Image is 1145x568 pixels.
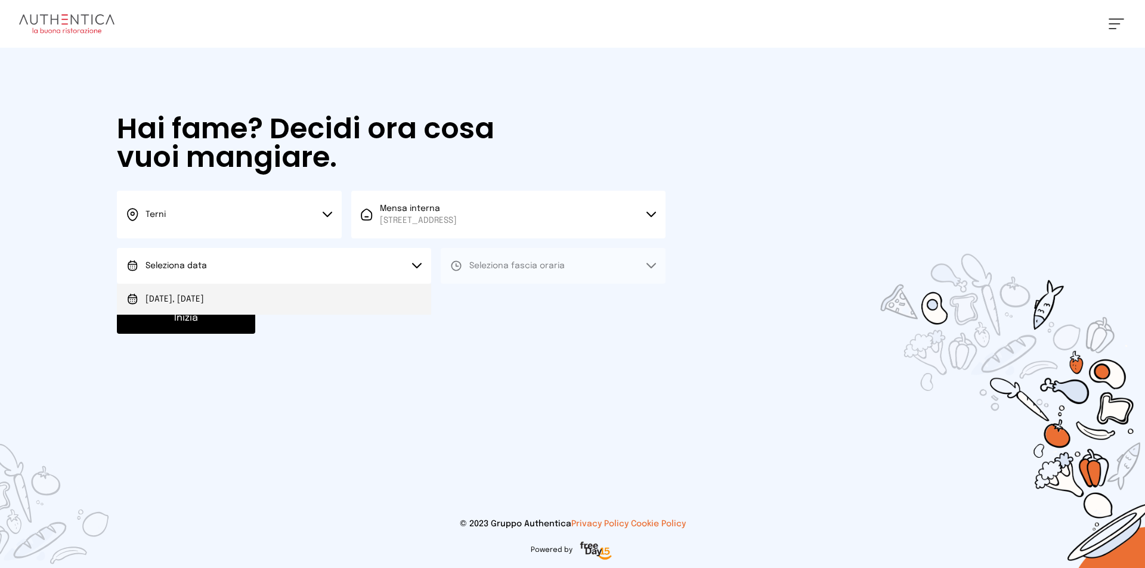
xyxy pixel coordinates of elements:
a: Privacy Policy [571,520,629,528]
button: Inizia [117,303,255,334]
button: Seleziona data [117,248,431,284]
span: Powered by [531,545,572,555]
span: [DATE], [DATE] [146,293,204,305]
img: logo-freeday.3e08031.png [577,539,615,563]
p: © 2023 Gruppo Authentica [19,518,1126,530]
a: Cookie Policy [631,520,686,528]
span: Seleziona fascia oraria [469,262,565,270]
span: Seleziona data [146,262,207,270]
button: Seleziona fascia oraria [441,248,666,284]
